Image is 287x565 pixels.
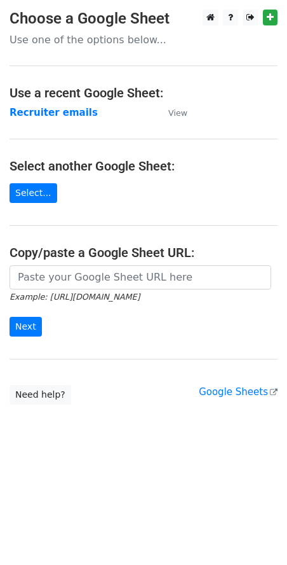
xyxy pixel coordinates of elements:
iframe: Chat Widget [224,504,287,565]
a: Google Sheets [199,386,277,398]
a: View [156,107,187,118]
input: Next [10,317,42,337]
h4: Use a recent Google Sheet: [10,85,277,101]
a: Select... [10,183,57,203]
h3: Choose a Google Sheet [10,10,277,28]
a: Need help? [10,385,71,405]
small: View [168,108,187,118]
h4: Copy/paste a Google Sheet URL: [10,245,277,260]
input: Paste your Google Sheet URL here [10,265,271,289]
small: Example: [URL][DOMAIN_NAME] [10,292,140,302]
h4: Select another Google Sheet: [10,158,277,174]
a: Recruiter emails [10,107,98,118]
p: Use one of the options below... [10,33,277,46]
